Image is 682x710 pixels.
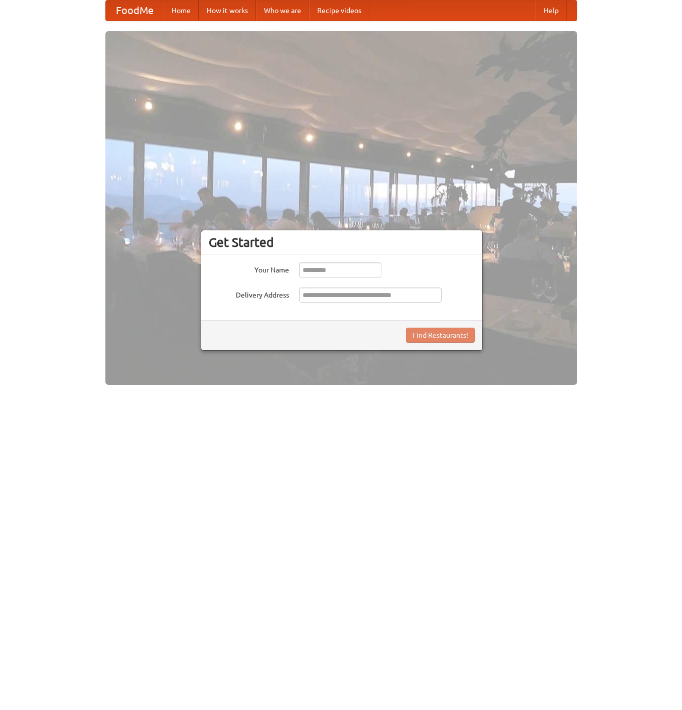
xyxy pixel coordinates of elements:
[309,1,369,21] a: Recipe videos
[256,1,309,21] a: Who we are
[209,262,289,275] label: Your Name
[406,328,475,343] button: Find Restaurants!
[209,235,475,250] h3: Get Started
[106,1,164,21] a: FoodMe
[209,288,289,300] label: Delivery Address
[164,1,199,21] a: Home
[535,1,567,21] a: Help
[199,1,256,21] a: How it works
